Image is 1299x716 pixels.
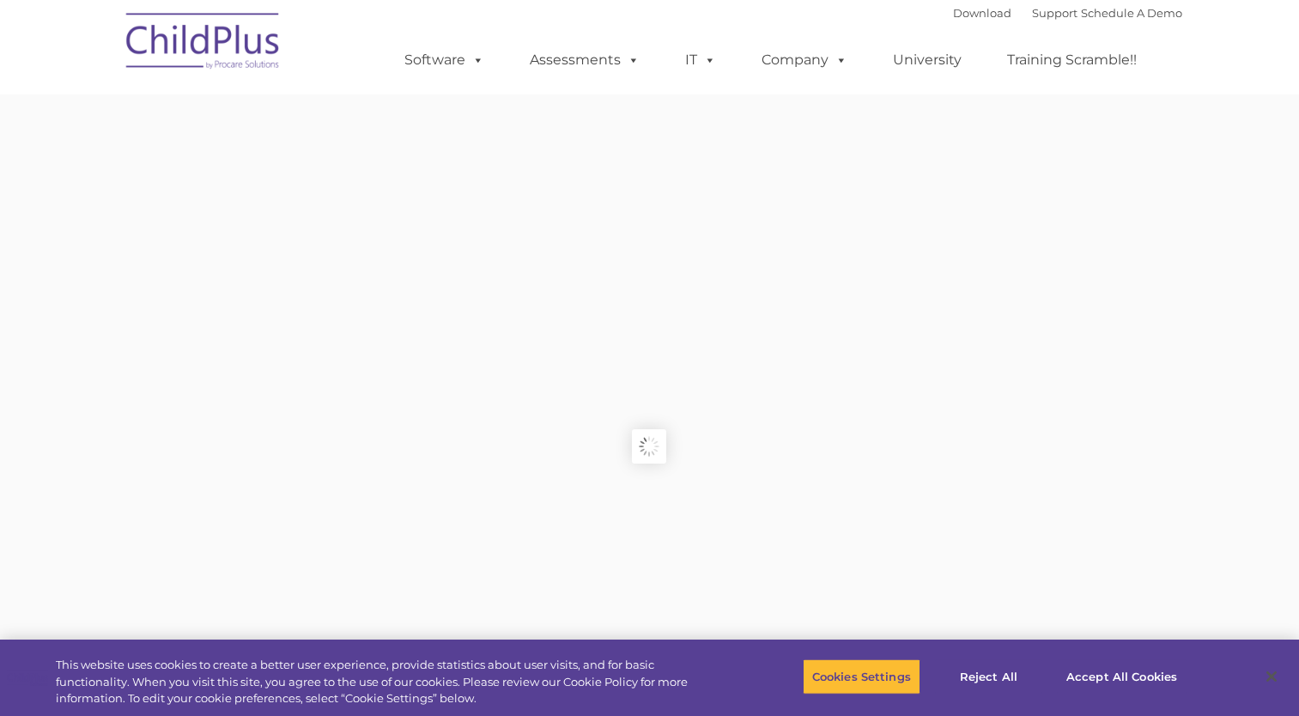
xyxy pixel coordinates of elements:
a: Company [744,43,865,77]
div: This website uses cookies to create a better user experience, provide statistics about user visit... [56,657,714,707]
a: Download [953,6,1011,20]
a: Assessments [513,43,657,77]
img: ChildPlus by Procare Solutions [118,1,289,87]
button: Close [1253,658,1290,695]
button: Reject All [935,658,1042,695]
a: IT [668,43,733,77]
button: Cookies Settings [803,658,920,695]
a: Support [1032,6,1077,20]
a: Schedule A Demo [1081,6,1182,20]
a: Training Scramble!! [990,43,1154,77]
button: Accept All Cookies [1057,658,1187,695]
font: | [953,6,1182,20]
a: University [876,43,979,77]
a: Software [387,43,501,77]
